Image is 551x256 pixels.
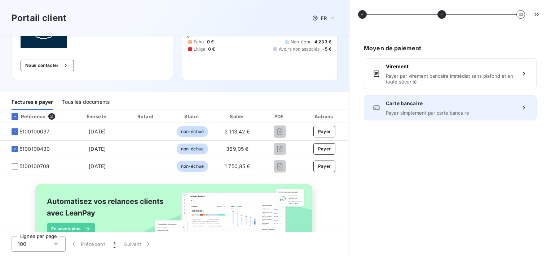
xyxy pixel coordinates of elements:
[73,113,121,120] div: Émise le
[89,146,106,152] span: [DATE]
[322,46,331,52] span: -5 €
[261,113,298,120] div: PDF
[19,128,50,135] span: 5100100037
[386,110,515,116] span: Payer simplement par carte bancaire
[89,163,106,169] span: [DATE]
[120,236,156,252] button: Suivant
[114,240,115,248] span: 1
[279,46,320,52] span: Avoirs non associés
[177,126,208,137] span: non-échue
[386,73,515,85] span: Payer par virement bancaire immédiat sans plafond et en toute sécurité
[313,126,336,137] button: Payer
[321,15,327,21] span: FR
[6,113,45,120] div: Référence
[62,95,110,110] div: Tous les documents
[313,143,336,155] button: Payer
[109,236,120,252] button: 1
[301,113,348,120] div: Actions
[226,146,248,152] span: 369,05 €
[21,60,74,71] button: Nous contacter
[217,113,258,120] div: Solde
[48,113,55,120] span: 3
[208,46,215,52] span: 0 €
[124,113,168,120] div: Retard
[66,236,109,252] button: Précédent
[12,95,53,110] div: Factures à payer
[314,39,331,45] span: 4 233 €
[12,12,66,25] h3: Portail client
[313,161,336,172] button: Payer
[177,144,208,154] span: non-échue
[225,128,250,135] span: 2 113,42 €
[171,113,214,120] div: Statut
[19,145,50,153] span: 5100100430
[194,46,205,52] span: Litige
[89,128,106,135] span: [DATE]
[18,240,26,248] span: 100
[364,44,537,52] h6: Moyen de paiement
[19,163,50,170] span: 5100100708
[291,39,312,45] span: Non-échu
[194,39,204,45] span: Échu
[177,161,208,172] span: non-échue
[207,39,214,45] span: 0 €
[386,63,515,70] span: Virement
[386,100,515,107] span: Carte bancaire
[225,163,250,169] span: 1 750,85 €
